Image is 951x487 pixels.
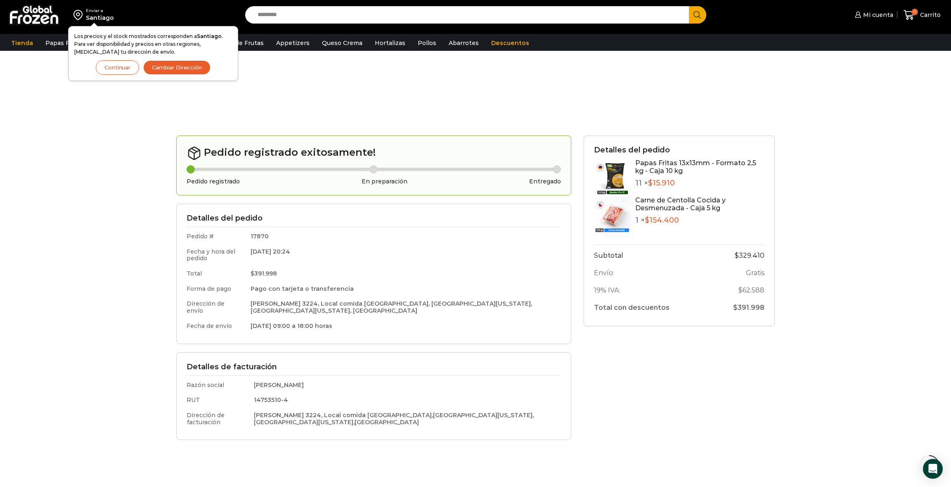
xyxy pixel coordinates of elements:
[212,35,268,51] a: Pulpa de Frutas
[250,408,561,430] td: [PERSON_NAME] 3224, Local comida [GEOGRAPHIC_DATA],[GEOGRAPHIC_DATA][US_STATE],[GEOGRAPHIC_DATA][...
[911,9,918,15] span: 0
[738,286,743,294] span: $
[251,270,277,277] bdi: 391.998
[73,8,86,22] img: address-field-icon.svg
[487,35,533,51] a: Descuentos
[923,459,943,479] div: Open Intercom Messenger
[187,318,246,334] td: Fecha de envío
[187,227,246,244] td: Pedido #
[246,296,561,318] td: [PERSON_NAME] 3224, Local comida [GEOGRAPHIC_DATA], [GEOGRAPHIC_DATA][US_STATE], [GEOGRAPHIC_DATA...
[250,392,561,408] td: 14753510-4
[594,245,712,264] th: Subtotal
[41,35,87,51] a: Papas Fritas
[246,318,561,334] td: [DATE] 09:00 a 18:00 horas
[246,281,561,297] td: Pago con tarjeta o transferencia
[187,408,250,430] td: Dirección de facturación
[594,264,712,282] th: Envío:
[735,252,739,259] span: $
[318,35,367,51] a: Queso Crema
[187,392,250,408] td: RUT
[445,35,483,51] a: Abarrotes
[197,33,222,39] strong: Santiago
[414,35,440,51] a: Pollos
[250,375,561,392] td: [PERSON_NAME]
[7,35,37,51] a: Tienda
[529,178,561,185] h3: Entregado
[635,159,756,175] a: Papas Fritas 13x13mm - Formato 2,5 kg - Caja 10 kg
[918,11,941,19] span: Carrito
[187,281,246,297] td: Forma de pago
[738,286,764,294] span: 62.588
[594,299,712,316] th: Total con descuentos
[733,304,764,311] span: 391.998
[735,252,764,259] bdi: 329.410
[246,244,561,266] td: [DATE] 20:24
[371,35,409,51] a: Hortalizas
[594,281,712,299] th: 19% IVA:
[86,14,114,22] div: Santiago
[635,179,764,188] p: 11 ×
[635,196,726,212] a: Carne de Centolla Cocida y Desmenuzada - Caja 5 kg
[635,216,764,225] p: 1 ×
[187,375,250,392] td: Razón social
[901,5,943,25] a: 0 Carrito
[853,7,893,23] a: Mi cuenta
[645,216,649,225] span: $
[246,227,561,244] td: 17870
[187,178,240,185] h3: Pedido registrado
[96,60,139,75] button: Continuar
[645,216,679,225] bdi: 154.400
[187,296,246,318] td: Dirección de envío
[648,178,653,188] span: $
[187,146,561,161] h2: Pedido registrado exitosamente!
[74,32,232,56] p: Los precios y el stock mostrados corresponden a . Para ver disponibilidad y precios en otras regi...
[733,304,738,311] span: $
[594,146,764,155] h3: Detalles del pedido
[86,8,114,14] div: Enviar a
[187,266,246,281] td: Total
[648,178,675,188] bdi: 15.910
[251,270,254,277] span: $
[143,60,211,75] button: Cambiar Dirección
[712,264,764,282] td: Gratis
[362,178,407,185] h3: En preparación
[187,214,561,223] h3: Detalles del pedido
[187,363,561,372] h3: Detalles de facturación
[689,6,706,24] button: Search button
[187,244,246,266] td: Fecha y hora del pedido
[272,35,314,51] a: Appetizers
[861,11,893,19] span: Mi cuenta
